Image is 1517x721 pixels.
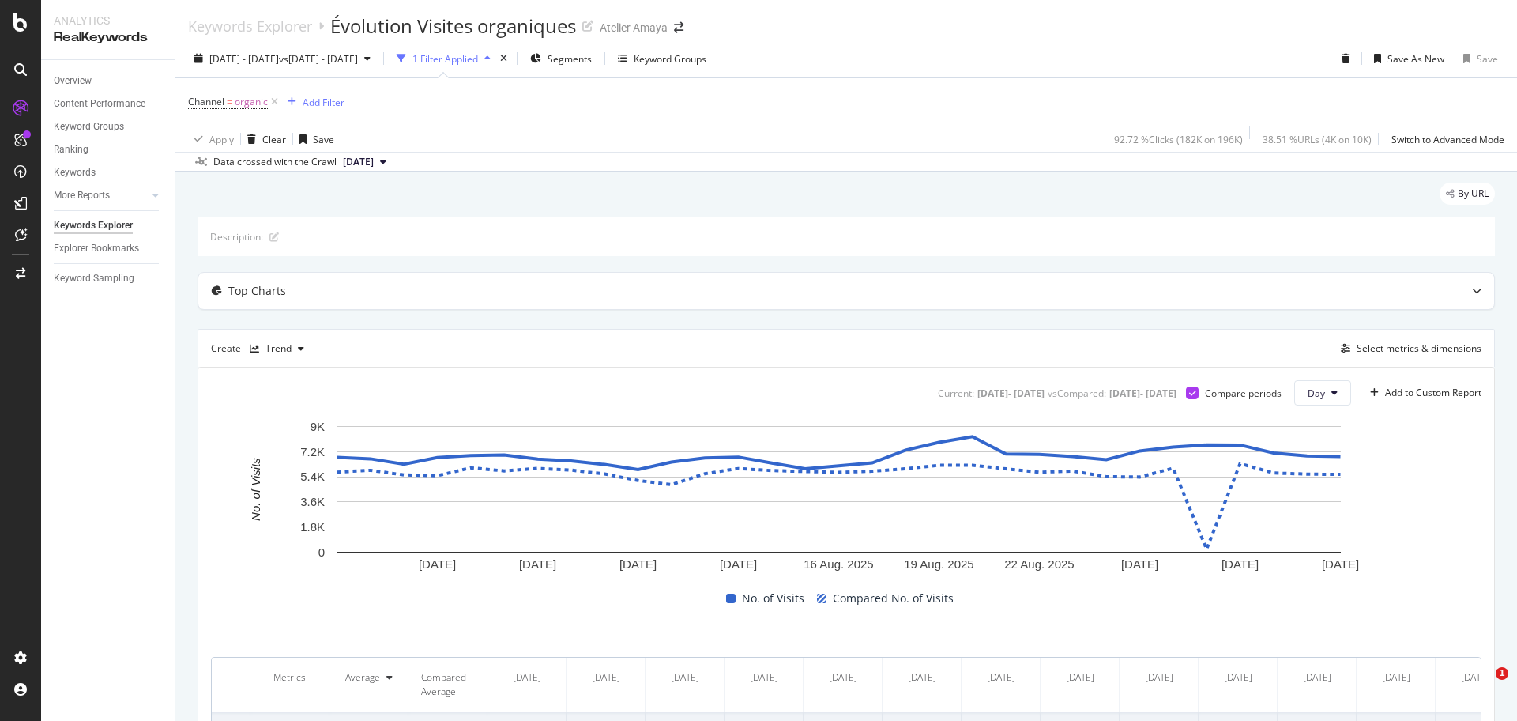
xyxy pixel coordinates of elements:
div: Save [1477,52,1498,66]
text: [DATE] [1222,558,1259,572]
div: [DATE] [1224,670,1252,685]
div: Create [211,336,311,361]
button: Clear [241,126,286,152]
div: Clear [262,133,286,146]
button: Switch to Advanced Mode [1385,126,1504,152]
div: 1 Filter Applied [412,52,478,66]
a: Explorer Bookmarks [54,240,164,257]
div: legacy label [1440,183,1495,205]
button: Save As New [1368,46,1444,71]
div: [DATE] [592,670,620,685]
iframe: Intercom live chat [1463,667,1501,705]
text: [DATE] [619,558,657,572]
text: [DATE] [519,558,556,572]
div: Ranking [54,142,88,158]
button: Day [1294,380,1351,406]
div: 38.51 % URLs ( 4K on 10K ) [1263,133,1372,146]
text: 5.4K [300,470,325,484]
svg: A chart. [211,418,1466,576]
div: Trend [265,344,292,353]
div: [DATE] [750,670,778,685]
a: Content Performance [54,96,164,112]
div: Add Filter [303,96,344,109]
span: 1 [1496,667,1508,680]
button: Segments [524,46,598,71]
text: 22 Aug. 2025 [1004,558,1074,572]
div: [DATE] [1461,670,1489,685]
span: = [227,95,232,108]
a: Keywords [54,164,164,181]
text: 1.8K [300,520,325,534]
span: Channel [188,95,224,108]
div: Compare periods [1205,387,1282,400]
div: RealKeywords [54,28,162,47]
div: Keyword Sampling [54,270,134,287]
a: More Reports [54,187,148,204]
span: 2025 Aug. 30th [343,155,374,169]
button: [DATE] - [DATE]vs[DATE] - [DATE] [188,46,377,71]
a: Keyword Groups [54,119,164,135]
div: Switch to Advanced Mode [1391,133,1504,146]
button: Save [1457,46,1498,71]
div: Top Charts [228,283,286,299]
div: Save [313,133,334,146]
div: Analytics [54,13,162,28]
div: Keyword Groups [54,119,124,135]
button: Apply [188,126,234,152]
text: [DATE] [419,558,456,572]
div: Keywords [54,164,96,181]
div: Metrics [263,670,316,685]
div: Évolution Visites organiques [330,13,576,40]
span: Compared No. of Visits [833,589,954,608]
div: arrow-right-arrow-left [674,22,683,33]
div: times [497,51,510,66]
span: vs [DATE] - [DATE] [279,52,358,66]
text: 7.2K [300,445,325,459]
div: vs Compared : [1048,387,1106,400]
button: Save [293,126,334,152]
div: Atelier Amaya [600,20,668,36]
button: 1 Filter Applied [390,46,497,71]
div: Content Performance [54,96,145,112]
div: Current: [938,387,974,400]
text: 0 [318,545,325,559]
div: Save As New [1387,52,1444,66]
div: [DATE] - [DATE] [977,387,1045,400]
div: Overview [54,73,92,89]
div: Compared Average [421,670,474,699]
span: No. of Visits [742,589,804,608]
div: [DATE] [1382,670,1410,685]
span: Day [1308,387,1325,400]
text: [DATE] [1322,558,1359,572]
div: Average [345,670,380,685]
div: [DATE] [908,670,936,685]
button: Add to Custom Report [1364,380,1481,406]
div: Data crossed with the Crawl [213,155,337,169]
button: [DATE] [337,153,393,172]
span: organic [235,91,268,113]
div: [DATE] [987,670,1015,685]
div: Apply [209,133,234,146]
div: [DATE] - [DATE] [1109,387,1176,400]
div: Description: [210,230,263,243]
text: [DATE] [1121,558,1158,572]
button: Select metrics & dimensions [1334,339,1481,358]
button: Add Filter [281,92,344,111]
button: Trend [243,336,311,361]
span: By URL [1458,189,1489,198]
text: 19 Aug. 2025 [904,558,973,572]
a: Overview [54,73,164,89]
div: [DATE] [671,670,699,685]
a: Ranking [54,142,164,158]
div: Explorer Bookmarks [54,240,139,257]
div: 92.72 % Clicks ( 182K on 196K ) [1114,133,1243,146]
a: Keywords Explorer [54,217,164,234]
div: Add to Custom Report [1385,388,1481,398]
text: 9K [311,420,325,433]
text: 16 Aug. 2025 [804,558,873,572]
div: More Reports [54,187,110,204]
text: [DATE] [720,558,757,572]
a: Keywords Explorer [188,17,312,35]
